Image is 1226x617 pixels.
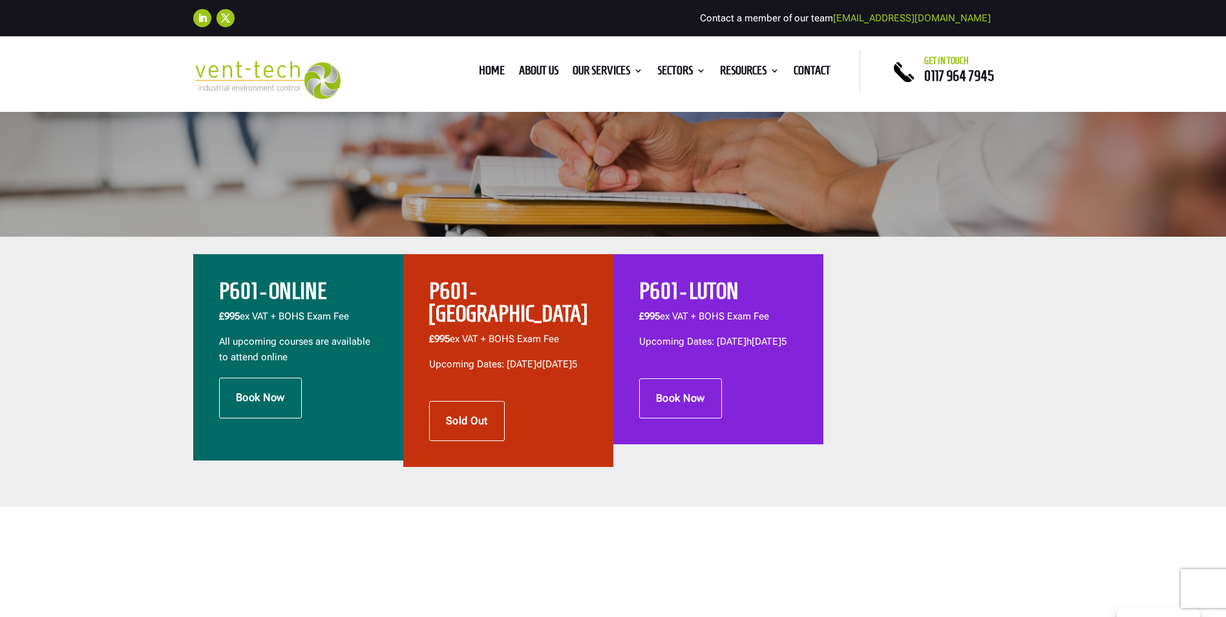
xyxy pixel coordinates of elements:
[639,310,660,322] span: £995
[833,12,991,24] a: [EMAIL_ADDRESS][DOMAIN_NAME]
[193,61,341,99] img: 2023-09-27T08_35_16.549ZVENT-TECH---Clear-background
[219,280,377,309] h2: P601 - ONLINE
[429,332,587,357] p: ex VAT + BOHS Exam Fee
[519,66,558,80] a: About us
[219,309,377,334] p: ex VAT + BOHS Exam Fee
[479,66,505,80] a: Home
[924,68,994,83] a: 0117 964 7945
[639,309,798,334] p: ex VAT + BOHS Exam Fee
[219,336,370,363] span: All upcoming courses are available to attend online
[573,66,643,80] a: Our Services
[924,56,969,66] span: Get in touch
[219,310,240,322] b: £995
[429,357,587,373] p: Upcoming Dates: [DATE]d[DATE]5
[700,12,991,24] span: Contact a member of our team
[720,66,779,80] a: Resources
[429,280,587,332] h2: P601 - [GEOGRAPHIC_DATA]
[794,66,830,80] a: Contact
[639,280,798,309] h2: P601 - LUTON
[429,401,505,441] a: Sold Out
[217,9,235,27] a: Follow on X
[657,66,706,80] a: Sectors
[219,378,302,418] a: Book Now
[639,378,722,418] a: Book Now
[193,9,211,27] a: Follow on LinkedIn
[639,334,798,350] p: Upcoming Dates: [DATE]h[DATE]5
[429,333,450,345] span: £995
